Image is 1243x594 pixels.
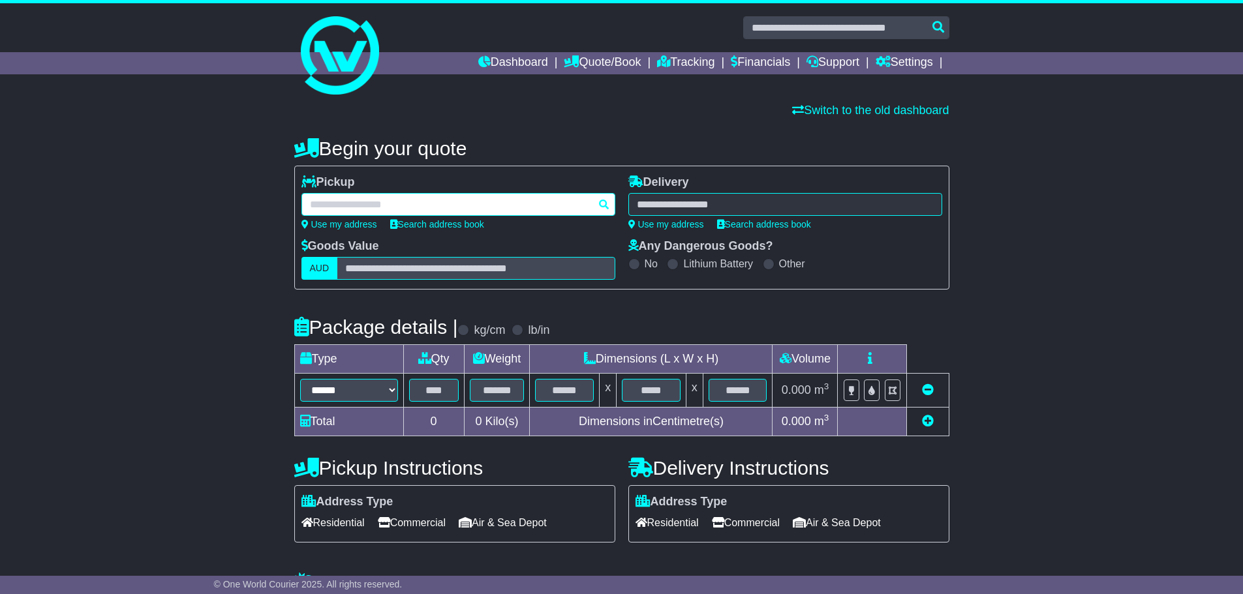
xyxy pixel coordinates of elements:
[814,415,829,428] span: m
[294,138,949,159] h4: Begin your quote
[403,345,464,374] td: Qty
[782,415,811,428] span: 0.000
[628,219,704,230] a: Use my address
[814,383,829,396] span: m
[600,374,617,408] td: x
[636,495,728,509] label: Address Type
[294,572,949,593] h4: Warranty & Insurance
[294,345,403,374] td: Type
[301,175,355,190] label: Pickup
[301,193,615,216] typeahead: Please provide city
[793,512,881,533] span: Air & Sea Depot
[773,345,838,374] td: Volume
[686,374,703,408] td: x
[301,512,365,533] span: Residential
[301,239,379,254] label: Goods Value
[301,495,393,509] label: Address Type
[645,258,658,270] label: No
[464,345,530,374] td: Weight
[564,52,641,74] a: Quote/Book
[731,52,790,74] a: Financials
[628,175,689,190] label: Delivery
[683,258,753,270] label: Lithium Battery
[530,408,773,436] td: Dimensions in Centimetre(s)
[294,316,458,338] h4: Package details |
[657,52,714,74] a: Tracking
[792,104,949,117] a: Switch to the old dashboard
[824,381,829,391] sup: 3
[712,512,780,533] span: Commercial
[922,415,934,428] a: Add new item
[528,323,549,338] label: lb/in
[806,52,859,74] a: Support
[474,323,505,338] label: kg/cm
[876,52,933,74] a: Settings
[922,383,934,396] a: Remove this item
[464,408,530,436] td: Kilo(s)
[459,512,547,533] span: Air & Sea Depot
[301,219,377,230] a: Use my address
[390,219,484,230] a: Search address book
[824,413,829,423] sup: 3
[214,579,403,589] span: © One World Courier 2025. All rights reserved.
[717,219,811,230] a: Search address book
[301,257,338,280] label: AUD
[628,457,949,479] h4: Delivery Instructions
[782,383,811,396] span: 0.000
[636,512,699,533] span: Residential
[530,345,773,374] td: Dimensions (L x W x H)
[378,512,446,533] span: Commercial
[478,52,548,74] a: Dashboard
[475,415,482,428] span: 0
[294,457,615,479] h4: Pickup Instructions
[628,239,773,254] label: Any Dangerous Goods?
[779,258,805,270] label: Other
[403,408,464,436] td: 0
[294,408,403,436] td: Total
